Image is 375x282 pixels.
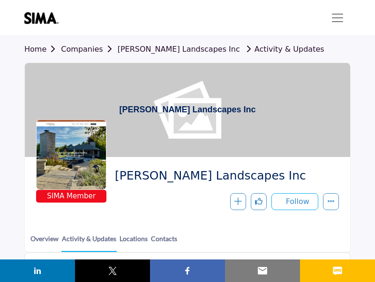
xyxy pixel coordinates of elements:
h1: [PERSON_NAME] Landscapes Inc [119,63,255,157]
a: Activity & Updates [61,234,117,252]
a: Contacts [150,234,178,251]
button: Follow [271,193,318,210]
a: Activity & Updates [242,45,324,54]
a: Overview [30,234,59,251]
button: Toggle navigation [324,8,351,27]
img: facebook sharing button [182,265,193,276]
button: Like [251,193,267,210]
img: linkedin sharing button [32,265,43,276]
span: Tentinger Landscapes Inc [115,168,332,184]
img: email sharing button [257,265,268,276]
span: SIMA Member [38,191,105,202]
a: [PERSON_NAME] Landscapes Inc [118,45,240,54]
img: twitter sharing button [107,265,118,276]
a: Home [24,45,61,54]
a: Locations [119,234,148,251]
button: More details [323,193,339,210]
img: site Logo [24,12,63,24]
a: Companies [61,45,117,54]
img: sms sharing button [332,265,343,276]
